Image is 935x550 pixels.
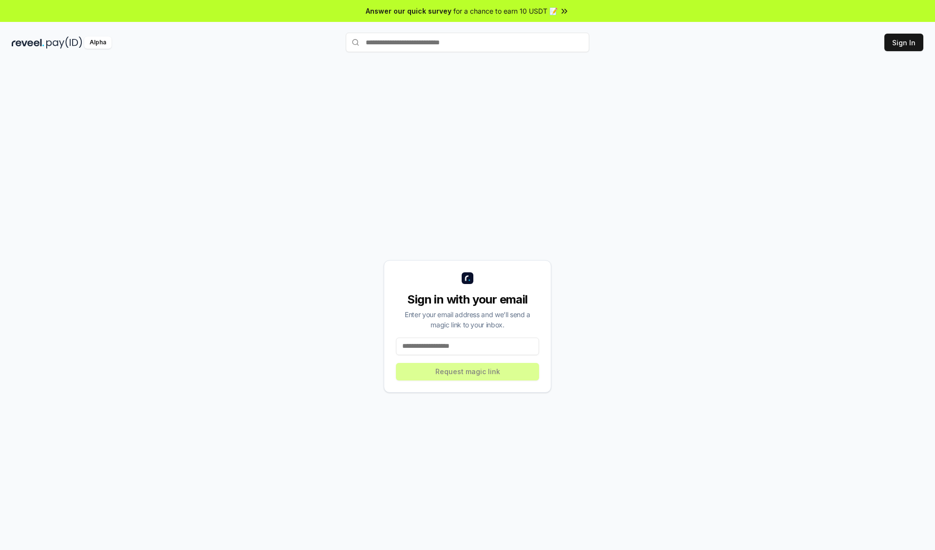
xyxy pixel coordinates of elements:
img: reveel_dark [12,37,44,49]
img: pay_id [46,37,82,49]
img: logo_small [462,272,473,284]
div: Sign in with your email [396,292,539,307]
span: Answer our quick survey [366,6,451,16]
div: Enter your email address and we’ll send a magic link to your inbox. [396,309,539,330]
button: Sign In [884,34,923,51]
div: Alpha [84,37,112,49]
span: for a chance to earn 10 USDT 📝 [453,6,558,16]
